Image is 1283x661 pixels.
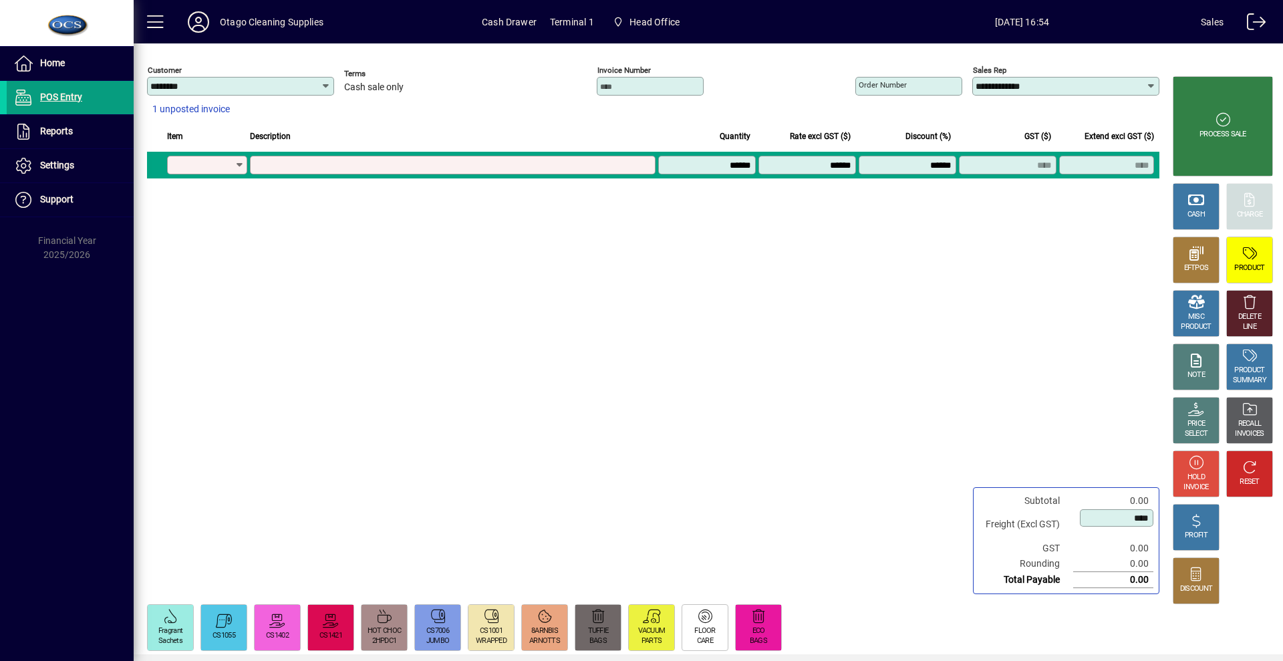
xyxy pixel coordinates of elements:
td: Freight (Excl GST) [979,509,1073,541]
a: Settings [7,149,134,182]
span: Settings [40,160,74,170]
div: HOT CHOC [368,626,401,636]
span: Description [250,129,291,144]
a: Reports [7,115,134,148]
button: Profile [177,10,220,34]
div: 8ARNBIS [531,626,558,636]
div: SUMMARY [1233,376,1266,386]
span: Item [167,129,183,144]
span: 1 unposted invoice [152,102,230,116]
div: CHARGE [1237,210,1263,220]
div: MISC [1188,312,1204,322]
span: Head Office [607,10,685,34]
div: CS1402 [266,631,289,641]
div: PRICE [1187,419,1205,429]
button: 1 unposted invoice [147,98,235,122]
mat-label: Order number [859,80,907,90]
div: CS7006 [426,626,449,636]
div: BAGS [589,636,607,646]
div: Sales [1201,11,1224,33]
td: 0.00 [1073,541,1153,556]
span: Rate excl GST ($) [790,129,851,144]
span: [DATE] 16:54 [843,11,1201,33]
td: 0.00 [1073,556,1153,572]
mat-label: Sales rep [973,65,1006,75]
div: PRODUCT [1234,263,1264,273]
mat-label: Customer [148,65,182,75]
div: DISCOUNT [1180,584,1212,594]
div: CS1421 [319,631,342,641]
div: TUFFIE [588,626,609,636]
div: CS1001 [480,626,503,636]
span: Head Office [629,11,680,33]
div: EFTPOS [1184,263,1209,273]
div: CS1055 [212,631,235,641]
div: FLOOR [694,626,716,636]
span: Discount (%) [905,129,951,144]
div: CARE [697,636,713,646]
div: DELETE [1238,312,1261,322]
div: RECALL [1238,419,1262,429]
div: PARTS [641,636,662,646]
span: Reports [40,126,73,136]
span: POS Entry [40,92,82,102]
a: Support [7,183,134,217]
div: INVOICES [1235,429,1264,439]
div: ARNOTTS [529,636,560,646]
div: NOTE [1187,370,1205,380]
td: Subtotal [979,493,1073,509]
div: 2HPDC1 [372,636,397,646]
span: Cash Drawer [482,11,537,33]
td: Rounding [979,556,1073,572]
span: Cash sale only [344,82,404,93]
span: Home [40,57,65,68]
div: PROCESS SALE [1199,130,1246,140]
div: SELECT [1185,429,1208,439]
div: LINE [1243,322,1256,332]
div: Otago Cleaning Supplies [220,11,323,33]
mat-label: Invoice number [597,65,651,75]
div: PROFIT [1185,531,1207,541]
div: RESET [1240,477,1260,487]
span: Terminal 1 [550,11,594,33]
div: WRAPPED [476,636,507,646]
td: GST [979,541,1073,556]
span: Support [40,194,74,205]
span: GST ($) [1024,129,1051,144]
div: Sachets [158,636,182,646]
div: JUMBO [426,636,450,646]
td: Total Payable [979,572,1073,588]
div: CASH [1187,210,1205,220]
div: BAGS [750,636,767,646]
span: Quantity [720,129,750,144]
div: PRODUCT [1234,366,1264,376]
div: Fragrant [158,626,182,636]
a: Home [7,47,134,80]
span: Extend excl GST ($) [1085,129,1154,144]
a: Logout [1237,3,1266,46]
div: HOLD [1187,473,1205,483]
span: Terms [344,70,424,78]
div: VACUUM [638,626,666,636]
div: INVOICE [1183,483,1208,493]
td: 0.00 [1073,572,1153,588]
td: 0.00 [1073,493,1153,509]
div: PRODUCT [1181,322,1211,332]
div: ECO [752,626,765,636]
